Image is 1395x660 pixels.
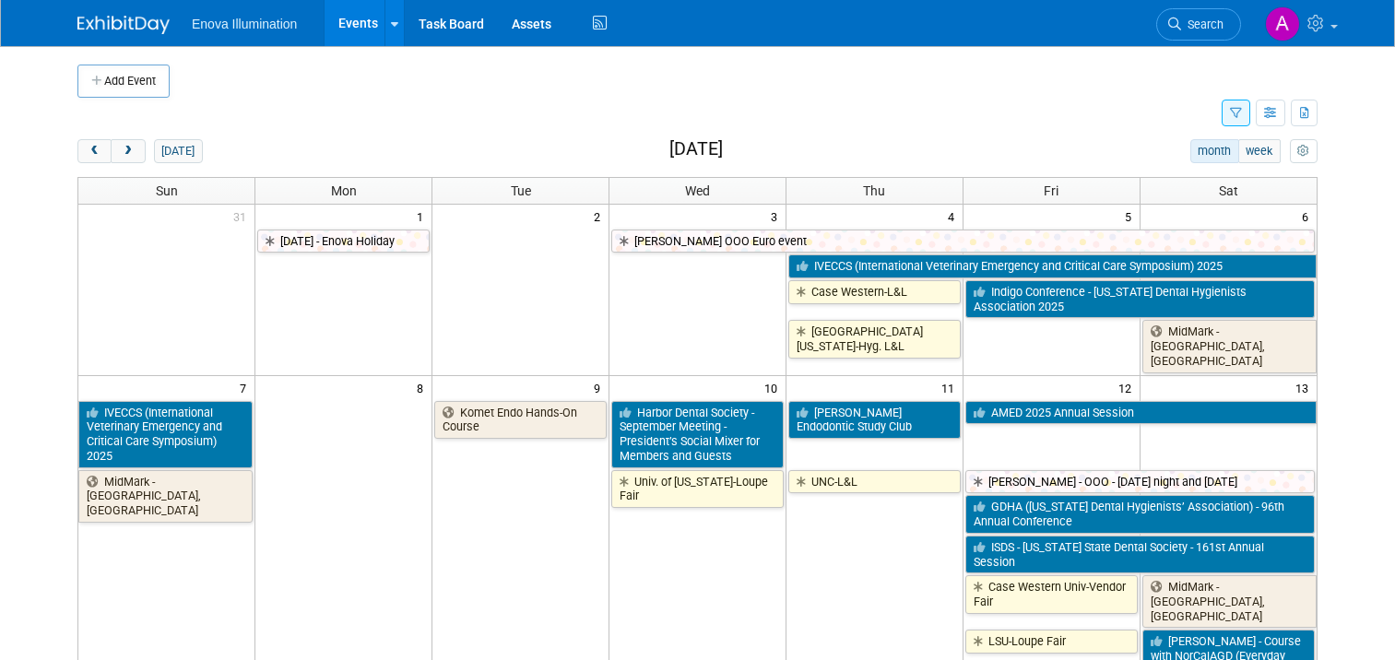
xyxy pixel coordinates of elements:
a: Search [1156,8,1241,41]
span: 7 [238,376,254,399]
a: MidMark - [GEOGRAPHIC_DATA], [GEOGRAPHIC_DATA] [78,470,253,523]
a: Indigo Conference - [US_STATE] Dental Hygienists Association 2025 [965,280,1315,318]
button: next [111,139,145,163]
span: Sun [156,183,178,198]
a: Komet Endo Hands-On Course [434,401,607,439]
a: Harbor Dental Society - September Meeting - President’s Social Mixer for Members and Guests [611,401,784,468]
a: AMED 2025 Annual Session [965,401,1317,425]
button: month [1190,139,1239,163]
span: 6 [1300,205,1317,228]
a: [PERSON_NAME] OOO Euro event [611,230,1315,253]
a: [PERSON_NAME] Endodontic Study Club [788,401,961,439]
span: 5 [1123,205,1140,228]
span: 13 [1294,376,1317,399]
a: IVECCS (International Veterinary Emergency and Critical Care Symposium) 2025 [78,401,253,468]
a: [GEOGRAPHIC_DATA][US_STATE]-Hyg. L&L [788,320,961,358]
button: [DATE] [154,139,203,163]
span: 9 [592,376,609,399]
span: Wed [685,183,710,198]
span: Thu [863,183,885,198]
span: 1 [415,205,432,228]
span: 2 [592,205,609,228]
a: UNC-L&L [788,470,961,494]
span: 4 [946,205,963,228]
a: [DATE] - Enova Holiday [257,230,430,253]
a: ISDS - [US_STATE] State Dental Society - 161st Annual Session [965,536,1315,573]
a: MidMark - [GEOGRAPHIC_DATA], [GEOGRAPHIC_DATA] [1142,575,1317,628]
span: Search [1181,18,1224,31]
button: prev [77,139,112,163]
h2: [DATE] [669,139,723,159]
span: Fri [1044,183,1058,198]
a: Case Western-L&L [788,280,961,304]
a: GDHA ([US_STATE] Dental Hygienists’ Association) - 96th Annual Conference [965,495,1315,533]
a: [PERSON_NAME] - OOO - [DATE] night and [DATE] [965,470,1315,494]
a: Case Western Univ-Vendor Fair [965,575,1138,613]
button: Add Event [77,65,170,98]
img: ExhibitDay [77,16,170,34]
span: Enova Illumination [192,17,297,31]
span: 3 [769,205,786,228]
span: 8 [415,376,432,399]
span: 11 [940,376,963,399]
span: 12 [1117,376,1140,399]
a: IVECCS (International Veterinary Emergency and Critical Care Symposium) 2025 [788,254,1317,278]
span: 31 [231,205,254,228]
span: 10 [763,376,786,399]
a: LSU-Loupe Fair [965,630,1138,654]
i: Personalize Calendar [1297,146,1309,158]
span: Tue [511,183,531,198]
a: MidMark - [GEOGRAPHIC_DATA], [GEOGRAPHIC_DATA] [1142,320,1317,372]
button: myCustomButton [1290,139,1318,163]
span: Sat [1219,183,1238,198]
a: Univ. of [US_STATE]-Loupe Fair [611,470,784,508]
button: week [1238,139,1281,163]
img: Andrea Miller [1265,6,1300,41]
span: Mon [331,183,357,198]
